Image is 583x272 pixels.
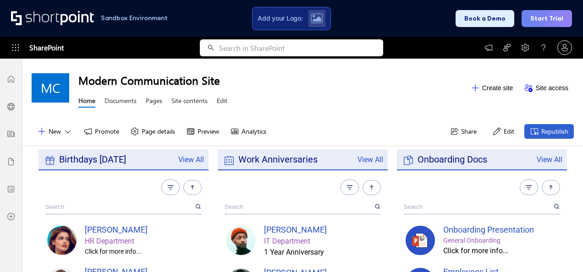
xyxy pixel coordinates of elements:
button: Site access [518,81,574,95]
span: Onboarding Docs [404,154,487,165]
a: Site contents [171,96,208,108]
a: Edit [217,96,227,108]
a: Home [78,96,95,108]
div: 1 Year Anniversary [264,247,379,258]
span: Add your Logo: [258,14,302,22]
h1: Modern Communication Site [78,73,465,87]
div: HR Department [85,236,200,247]
span: SharePoint [29,37,64,59]
input: Search [404,200,552,214]
button: New [32,124,78,139]
img: Upload logo [311,13,323,23]
div: [PERSON_NAME] [85,223,200,236]
button: Edit [487,124,520,139]
div: Click for more info... [443,245,558,256]
h1: Sandbox Environment [101,16,168,21]
a: View All [357,155,383,164]
iframe: Chat Widget [537,228,583,272]
button: Republish [524,124,574,139]
a: Pages [146,96,162,108]
button: Book a Demo [456,10,514,27]
button: Preview [181,124,225,139]
button: Page details [125,124,181,139]
a: View All [178,155,204,164]
div: General Onboarding [443,236,558,245]
input: Search [225,200,373,214]
a: Documents [104,96,137,108]
div: Onboarding Presentation [443,223,558,236]
span: MC [41,81,60,95]
button: Analytics [225,124,272,139]
button: Start Trial [522,10,572,27]
span: Work Anniversaries [225,154,318,165]
button: Create site [465,81,519,95]
a: View All [537,155,562,164]
button: Share [444,124,482,139]
div: IT Department [264,236,379,247]
input: Search [45,200,194,214]
span: Birthdays [DATE] [45,154,126,165]
div: [PERSON_NAME] [264,223,379,236]
input: Search in SharePoint [219,39,383,56]
button: Promote [78,124,125,139]
div: Click for more info... [85,247,200,256]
